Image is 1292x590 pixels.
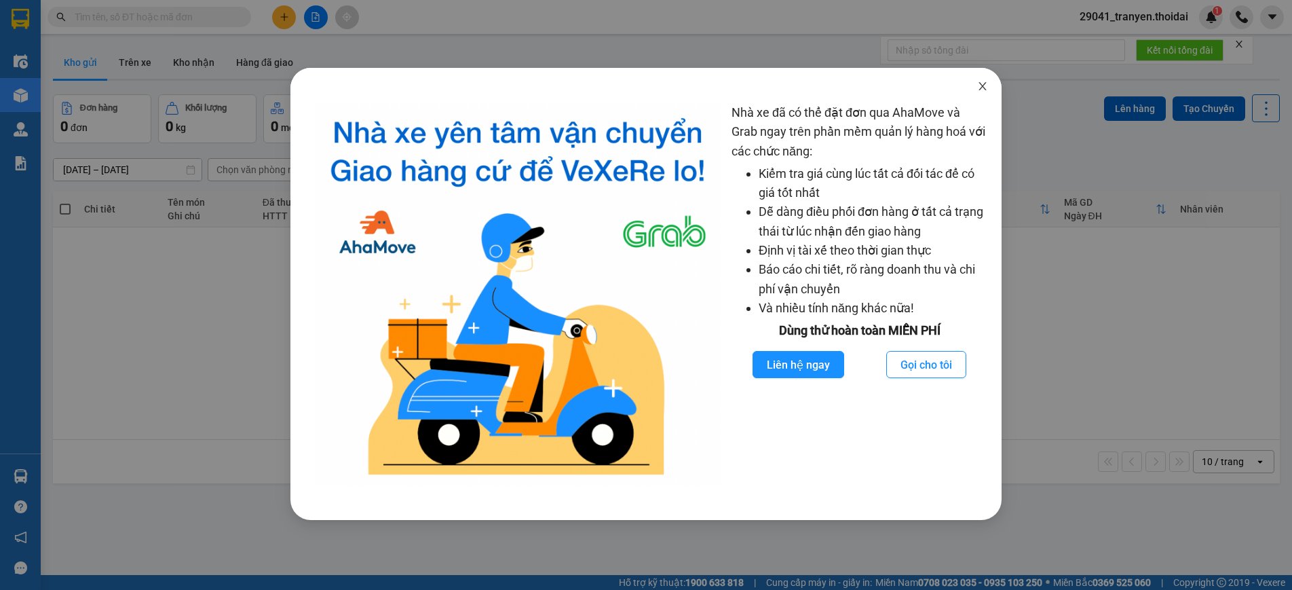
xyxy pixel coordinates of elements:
span: Gọi cho tôi [900,356,952,373]
span: Liên hệ ngay [767,356,830,373]
li: Định vị tài xế theo thời gian thực [759,241,988,260]
button: Liên hệ ngay [753,351,844,378]
img: logo [315,103,720,486]
button: Gọi cho tôi [886,351,966,378]
li: Báo cáo chi tiết, rõ ràng doanh thu và chi phí vận chuyển [759,260,988,299]
div: Nhà xe đã có thể đặt đơn qua AhaMove và Grab ngay trên phần mềm quản lý hàng hoá với các chức năng: [731,103,988,486]
li: Dễ dàng điều phối đơn hàng ở tất cả trạng thái từ lúc nhận đến giao hàng [759,202,988,241]
li: Và nhiều tính năng khác nữa! [759,299,988,318]
li: Kiểm tra giá cùng lúc tất cả đối tác để có giá tốt nhất [759,164,988,203]
button: Close [964,68,1002,106]
span: close [977,81,988,92]
div: Dùng thử hoàn toàn MIỄN PHÍ [731,321,988,340]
